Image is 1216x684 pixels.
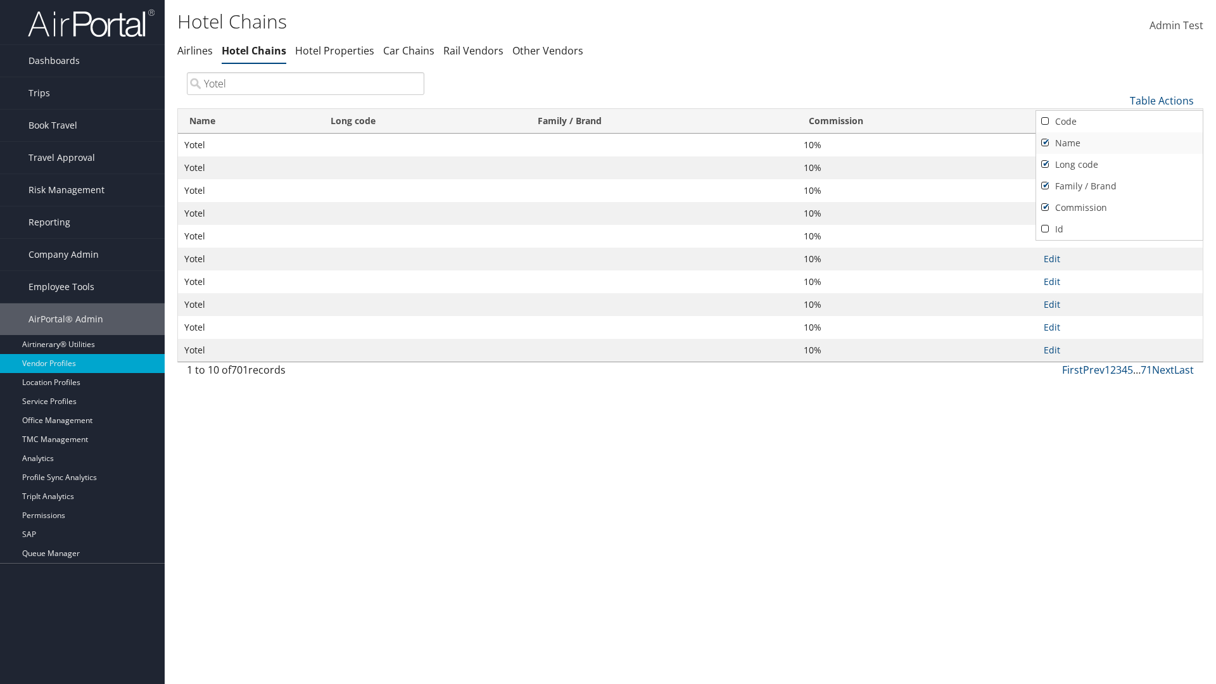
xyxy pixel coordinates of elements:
[28,77,50,109] span: Trips
[28,303,103,335] span: AirPortal® Admin
[28,110,77,141] span: Book Travel
[28,271,94,303] span: Employee Tools
[1036,197,1203,218] a: Commission
[1036,132,1203,154] a: Name
[1036,218,1203,240] a: Id
[28,239,99,270] span: Company Admin
[28,206,70,238] span: Reporting
[28,8,155,38] img: airportal-logo.png
[1036,175,1203,197] a: Family / Brand
[1036,111,1203,132] a: Code
[28,45,80,77] span: Dashboards
[28,142,95,174] span: Travel Approval
[1036,154,1203,175] a: Long code
[28,174,104,206] span: Risk Management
